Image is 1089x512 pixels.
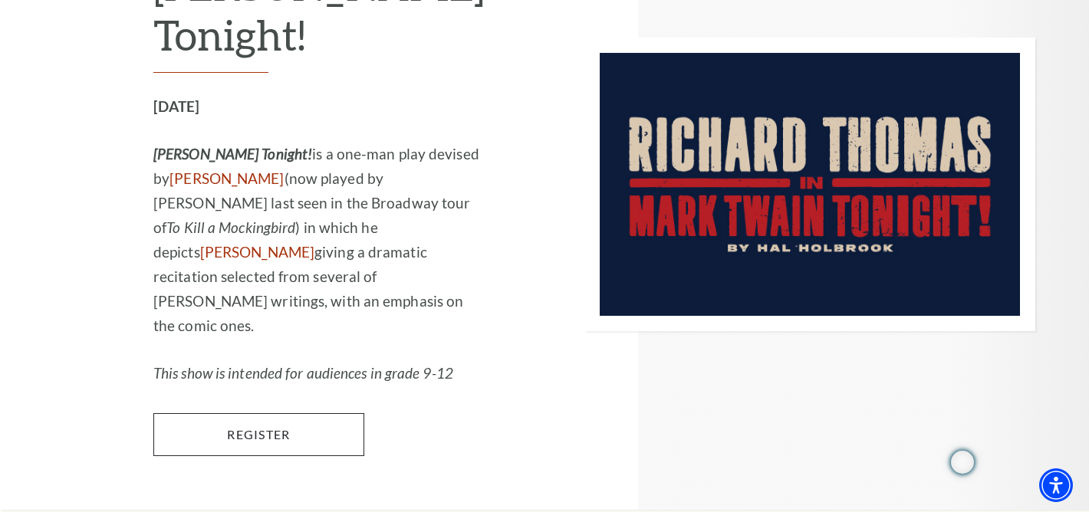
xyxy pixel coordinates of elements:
[153,145,312,162] em: [PERSON_NAME] Tonight!
[166,218,295,236] em: To Kill a Mockingbird
[153,142,485,338] p: is a one-man play devised by (now played by [PERSON_NAME] last seen in the Broadway tour of ) in ...
[584,38,1035,331] img: Children's Education Program Presents
[153,413,364,456] a: Register
[1039,468,1073,502] div: Accessibility Menu
[153,97,200,115] strong: [DATE]
[169,169,284,187] a: [PERSON_NAME]
[200,243,314,261] a: [PERSON_NAME]
[153,364,453,382] em: This show is intended for audiences in grade 9-12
